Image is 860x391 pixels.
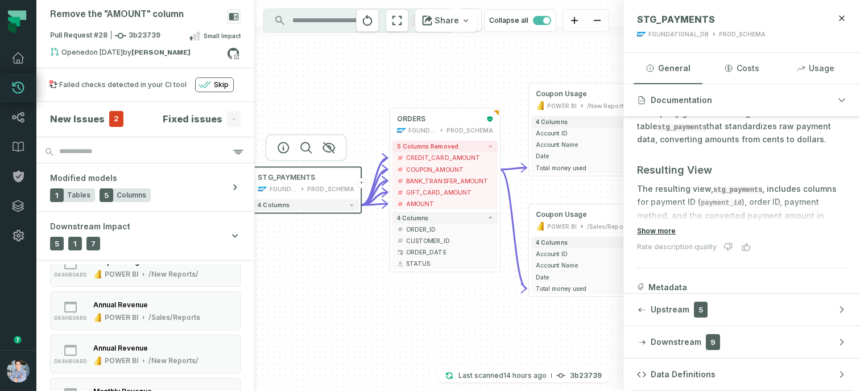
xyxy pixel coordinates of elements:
span: Total money used [536,284,632,293]
g: Edge from 0dd85c77dd217d0afb16c7d4fb3eff19 to 69c20251ca12178e039aa34433dd2b6c [501,170,527,289]
relative-time: Mar 10, 2025, 2:00 PM PDT [89,48,123,56]
button: Downstream9 [623,326,860,358]
span: Account ID [536,250,632,258]
span: string [397,260,404,267]
span: Account Name [536,261,632,270]
span: STG_PAYMENTS [258,173,315,182]
div: POWER BI [547,101,576,110]
button: Account ID [531,248,637,260]
span: 4 columns [536,118,568,125]
button: CUSTOMER_ID [392,235,498,246]
h4: 3b23739 [570,372,602,379]
div: /New Reports/ [148,270,199,279]
span: dashboard [54,315,87,321]
div: Remove the "AMOUNT" column [50,9,184,20]
span: GIFT_CARD_AMOUNT [406,188,493,196]
code: stg_payments [713,186,762,194]
button: ORDER_DATE [392,246,498,258]
span: - [227,111,241,127]
div: /New Reports/ [148,356,199,365]
div: POWER BI [105,270,138,279]
img: avatar of Alon Nafta [7,360,30,382]
span: Date [536,152,632,160]
a: View on github [226,46,241,61]
span: Columns [117,191,146,200]
span: Coupon Usage [536,89,587,98]
span: CREDIT_CARD_AMOUNT [406,154,493,162]
div: POWER BI [105,313,138,322]
button: dashboardPOWER BI/Sales/Reports [50,291,241,330]
div: PROD_SCHEMA [719,30,766,39]
button: Share [415,9,477,32]
span: 4 columns [397,214,429,221]
button: ORDER_ID [392,224,498,235]
span: 5 columns removed [397,143,458,150]
button: Downstream Impact517 [36,212,254,260]
g: Edge from c8867c613c347eb7857e509391c84b7d to 0dd85c77dd217d0afb16c7d4fb3eff19 [361,181,387,205]
span: AMOUNT [406,200,493,208]
span: Documentation [651,94,712,106]
button: dashboardPOWER BI/New Reports/ [50,335,241,373]
button: New Issues2Fixed issues- [50,111,241,127]
button: Show more [637,227,676,236]
relative-time: Aug 24, 2025, 6:14 PM PDT [503,371,547,380]
div: Annual Revenue [93,301,148,309]
button: Total money used [531,283,637,294]
g: Edge from c8867c613c347eb7857e509391c84b7d to 0dd85c77dd217d0afb16c7d4fb3eff19 [361,192,387,205]
span: 4 columns [258,201,290,208]
h3: Resulting View [637,162,846,178]
button: General [634,53,702,84]
button: Modified models1Tables5Columns [36,163,254,211]
g: Edge from 0dd85c77dd217d0afb16c7d4fb3eff19 to 9d59a788612dc060523a8f5939ba2e14 [501,168,527,170]
button: Upstream5 [623,294,860,326]
span: Tables [67,191,90,200]
div: Certified [484,116,493,122]
button: Total money used [531,162,637,174]
span: Downstream [651,336,701,348]
span: dashboard [54,359,87,364]
g: Edge from c8867c613c347eb7857e509391c84b7d to 0dd85c77dd217d0afb16c7d4fb3eff19 [361,158,387,205]
span: STATUS [406,260,493,268]
span: 9 [706,334,720,350]
g: Edge from c8867c613c347eb7857e509391c84b7d to 0dd85c77dd217d0afb16c7d4fb3eff19 [361,170,387,205]
button: Collapse all [484,9,556,32]
div: Rate description quality [637,242,717,252]
button: GIFT_CARD_AMOUNT [392,187,498,198]
div: Tooltip anchor [13,335,23,345]
span: decimal [397,166,404,173]
span: Total money used [536,163,632,172]
h4: Fixed issues [163,112,222,126]
span: decimal [397,154,404,161]
button: Account Name [531,260,637,271]
span: decimal [397,237,404,244]
button: CREDIT_CARD_AMOUNT [392,152,498,163]
button: Usage [781,53,850,84]
div: PROD_SCHEMA [307,184,354,194]
div: Opened by [50,47,227,61]
div: PROD_SCHEMA [446,126,494,135]
span: STG_PAYMENTS [637,14,715,25]
button: dashboardPOWER BI/New Reports/ [50,248,241,287]
span: decimal [397,178,404,184]
div: /Sales/Reports [587,222,631,231]
button: Date [531,150,637,162]
button: Date [531,271,637,282]
button: zoom in [563,10,586,32]
span: Account Name [536,141,632,149]
button: AMOUNT [392,198,498,209]
span: Upstream [651,304,689,315]
span: 5 [694,302,708,318]
span: Small Impact [204,31,241,40]
div: /New Reports/ [587,101,629,110]
p: Last scanned [458,370,547,381]
div: POWER BI [547,222,576,231]
div: FOUNDATIONAL_DB [270,184,298,194]
span: ORDER_ID [406,225,493,233]
span: 5 [50,237,64,250]
span: Pull Request #28 3b23739 [50,30,160,42]
button: BANK_TRANSFER_AMOUNT [392,175,498,187]
span: 1 [50,188,64,202]
span: 2 [109,111,123,127]
span: CUSTOMER_ID [406,236,493,245]
span: Coupon Usage [536,210,587,219]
